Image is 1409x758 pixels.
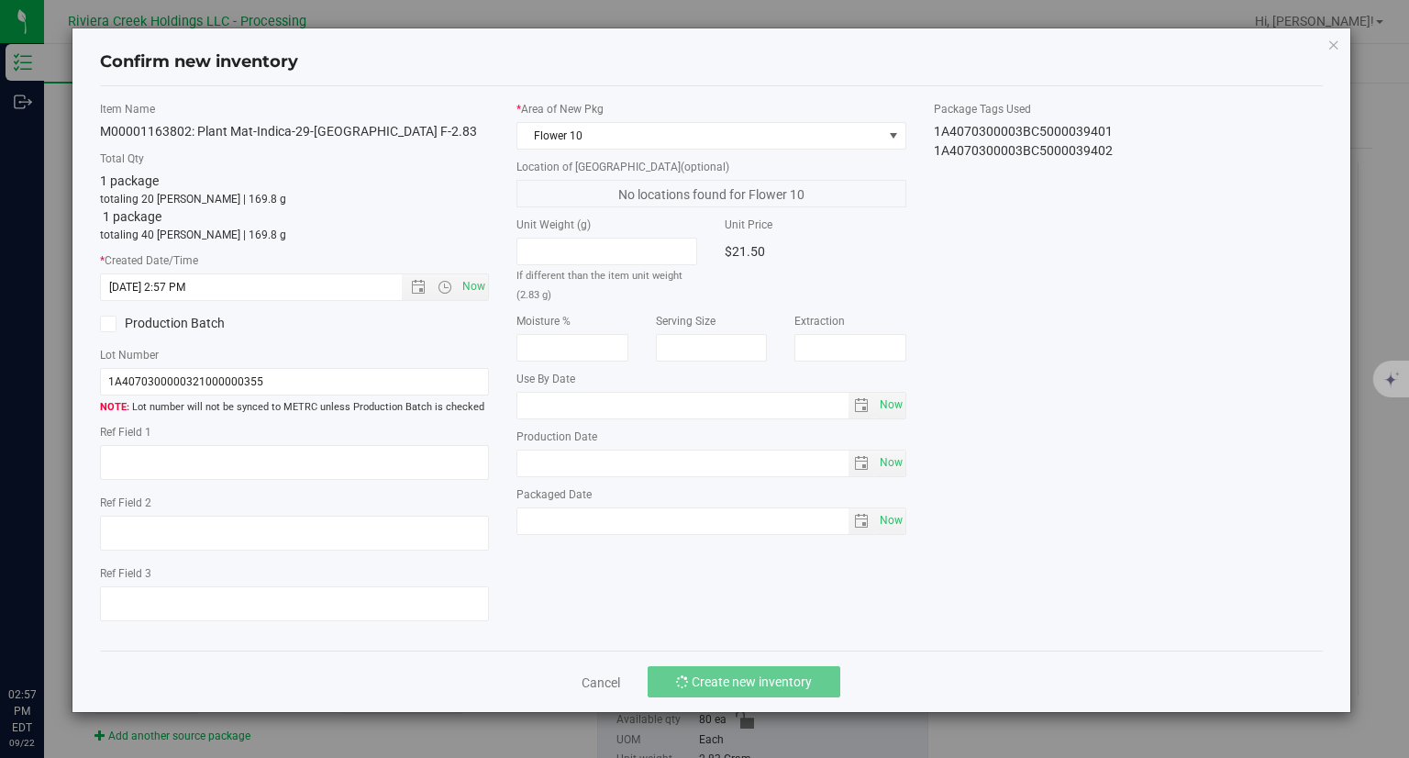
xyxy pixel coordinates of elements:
[648,666,840,697] button: Create new inventory
[849,508,875,534] span: select
[100,101,490,117] label: Item Name
[516,313,628,329] label: Moisture %
[100,191,490,207] p: totaling 20 [PERSON_NAME] | 169.8 g
[794,313,906,329] label: Extraction
[516,270,682,301] small: If different than the item unit weight (2.83 g)
[875,393,905,418] span: select
[934,141,1324,161] div: 1A4070300003BC5000039402
[875,507,906,534] span: Set Current date
[681,161,729,173] span: (optional)
[516,159,906,175] label: Location of [GEOGRAPHIC_DATA]
[100,314,281,333] label: Production Batch
[100,565,490,582] label: Ref Field 3
[934,101,1324,117] label: Package Tags Used
[849,393,875,418] span: select
[875,451,905,476] span: select
[516,217,697,233] label: Unit Weight (g)
[875,450,906,476] span: Set Current date
[582,674,620,692] a: Cancel
[725,238,905,265] div: $21.50
[100,173,159,188] span: 1 package
[849,451,875,476] span: select
[100,150,490,167] label: Total Qty
[100,252,490,269] label: Created Date/Time
[517,123,882,149] span: Flower 10
[103,209,161,224] span: 1 package
[403,280,434,295] span: Open the date view
[100,122,490,141] div: M00001163802: Plant Mat-Indica-29-[GEOGRAPHIC_DATA] F-2.83
[692,674,812,689] span: Create new inventory
[875,508,905,534] span: select
[516,429,906,445] label: Production Date
[459,273,490,300] span: Set Current date
[516,486,906,503] label: Packaged Date
[100,400,490,416] span: Lot number will not be synced to METRC unless Production Batch is checked
[875,392,906,418] span: Set Current date
[100,347,490,363] label: Lot Number
[100,424,490,440] label: Ref Field 1
[725,217,905,233] label: Unit Price
[516,371,906,387] label: Use By Date
[656,313,768,329] label: Serving Size
[100,50,298,74] h4: Confirm new inventory
[934,122,1324,141] div: 1A4070300003BC5000039401
[100,495,490,511] label: Ref Field 2
[516,101,906,117] label: Area of New Pkg
[100,227,490,243] p: totaling 40 [PERSON_NAME] | 169.8 g
[516,180,906,207] span: No locations found for Flower 10
[429,280,460,295] span: Open the time view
